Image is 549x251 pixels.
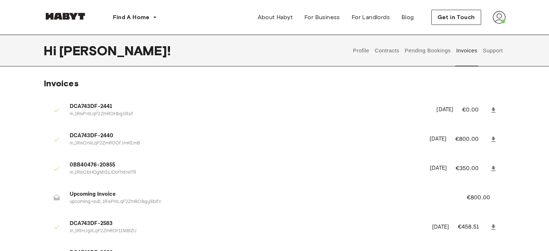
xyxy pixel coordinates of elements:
[258,13,293,22] span: About Habyt
[352,35,370,66] button: Profile
[456,164,488,173] p: €350.00
[44,43,59,58] span: Hi
[304,13,340,22] span: For Business
[70,161,422,169] span: 0BB40476-20855
[432,223,449,231] p: [DATE]
[70,228,424,235] p: in_1RtHJgIiLqF2ZmROF11MBlZU
[113,13,150,22] span: Find A Home
[70,132,421,140] span: DCA743DF-2440
[455,35,478,66] button: Invoices
[44,13,87,20] img: Habyt
[350,35,505,66] div: user profile tabs
[436,106,453,114] p: [DATE]
[70,140,421,147] p: in_1RixOnIiLqF2ZmROOfJmKEmB
[70,103,428,111] span: DCA743DF-2441
[482,35,504,66] button: Support
[299,10,346,25] a: For Business
[59,43,171,58] span: [PERSON_NAME] !
[430,135,446,143] p: [DATE]
[70,169,422,176] p: in_1RixObHDgMiG1JDoYhdnirTR
[70,111,428,118] p: in_1RixPrIiLqF2ZmROHbg0ltef
[458,223,488,231] p: €458.51
[107,10,163,25] button: Find A Home
[431,10,481,25] button: Get in Touch
[346,10,396,25] a: For Landlords
[70,190,449,199] span: Upcoming Invoice
[401,13,414,22] span: Blog
[374,35,400,66] button: Contracts
[70,199,449,205] p: upcoming+sub_1RixPrIiLqF2ZmROBgy9bifc
[44,78,79,88] span: Invoices
[437,13,475,22] span: Get in Touch
[352,13,390,22] span: For Landlords
[252,10,299,25] a: About Habyt
[493,11,506,24] img: avatar
[462,106,488,114] p: €0.00
[70,220,424,228] span: DCA743DF-2583
[430,164,447,173] p: [DATE]
[467,194,500,202] p: €800.00
[404,35,452,66] button: Pending Bookings
[455,135,488,144] p: €800.00
[396,10,420,25] a: Blog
